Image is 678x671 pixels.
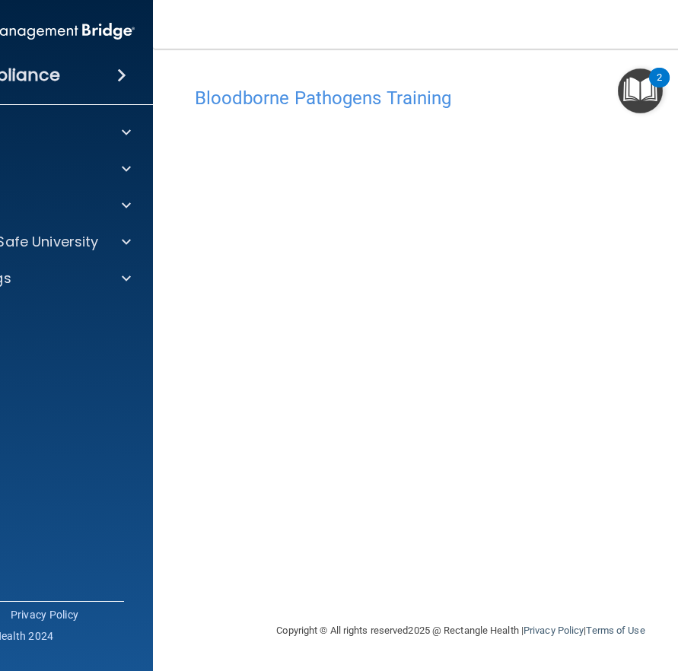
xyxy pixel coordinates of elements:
[618,68,663,113] button: Open Resource Center, 2 new notifications
[657,78,662,97] div: 2
[586,625,645,636] a: Terms of Use
[524,625,584,636] a: Privacy Policy
[11,607,79,622] a: Privacy Policy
